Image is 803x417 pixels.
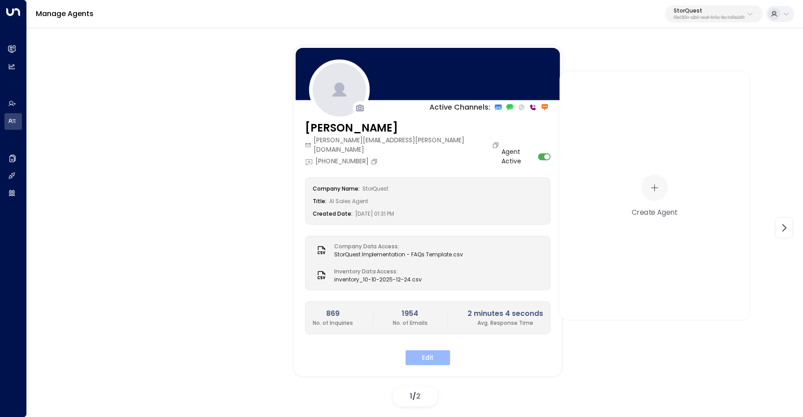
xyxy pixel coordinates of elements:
label: Title: [313,197,327,205]
label: Agent Active [501,147,535,166]
button: Copy [370,157,380,165]
span: 2 [416,391,421,401]
p: Active Channels: [429,102,490,112]
span: inventory_10-10-2025-12-24.csv [334,275,422,283]
p: No. of Inquiries [313,319,353,327]
p: Avg. Response Time [467,319,543,327]
label: Company Name: [313,185,360,192]
span: 1 [410,391,412,401]
a: Manage Agents [36,9,93,19]
label: Inventory Data Access: [334,267,417,275]
div: / [393,387,438,406]
p: StorQuest [674,8,744,13]
h2: 869 [313,308,353,319]
p: 95e12634-a2b0-4ea9-845a-0bcfa50e2d19 [674,16,744,20]
button: StorQuest95e12634-a2b0-4ea9-845a-0bcfa50e2d19 [665,5,762,22]
span: StorQuest [362,185,388,192]
span: StorQuest Implementation - FAQs Template.csv [334,250,463,258]
span: [DATE] 01:31 PM [355,210,394,217]
button: Edit [405,350,450,365]
span: AI Sales Agent [329,197,368,205]
p: No. of Emails [393,319,428,327]
h2: 1954 [393,308,428,319]
button: Copy [492,141,501,149]
h2: 2 minutes 4 seconds [467,308,543,319]
div: [PHONE_NUMBER] [305,157,380,166]
div: Create Agent [632,207,677,217]
div: [PERSON_NAME][EMAIL_ADDRESS][PERSON_NAME][DOMAIN_NAME] [305,136,501,154]
label: Created Date: [313,210,353,217]
h3: [PERSON_NAME] [305,119,501,136]
label: Company Data Access: [334,242,458,250]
